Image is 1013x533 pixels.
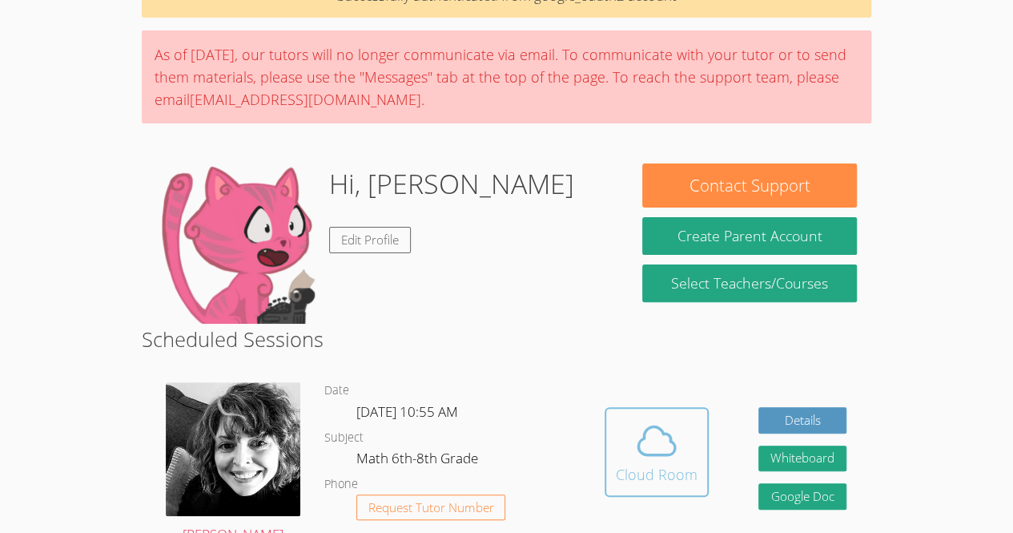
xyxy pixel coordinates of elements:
[642,217,856,255] button: Create Parent Account
[642,264,856,302] a: Select Teachers/Courses
[324,474,358,495] dt: Phone
[329,164,574,204] h1: Hi, [PERSON_NAME]
[758,483,846,510] a: Google Doc
[642,164,856,208] button: Contact Support
[142,30,871,123] div: As of [DATE], our tutors will no longer communicate via email. To communicate with your tutor or ...
[758,407,846,434] a: Details
[758,446,846,472] button: Whiteboard
[605,407,709,497] button: Cloud Room
[329,227,411,253] a: Edit Profile
[368,502,494,514] span: Request Tutor Number
[616,463,697,486] div: Cloud Room
[324,428,364,448] dt: Subject
[156,164,316,324] img: default.png
[166,382,300,516] img: avatar.png
[142,324,871,354] h2: Scheduled Sessions
[356,402,458,421] span: [DATE] 10:55 AM
[324,381,349,401] dt: Date
[356,495,506,521] button: Request Tutor Number
[356,447,481,474] dd: Math 6th-8th Grade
